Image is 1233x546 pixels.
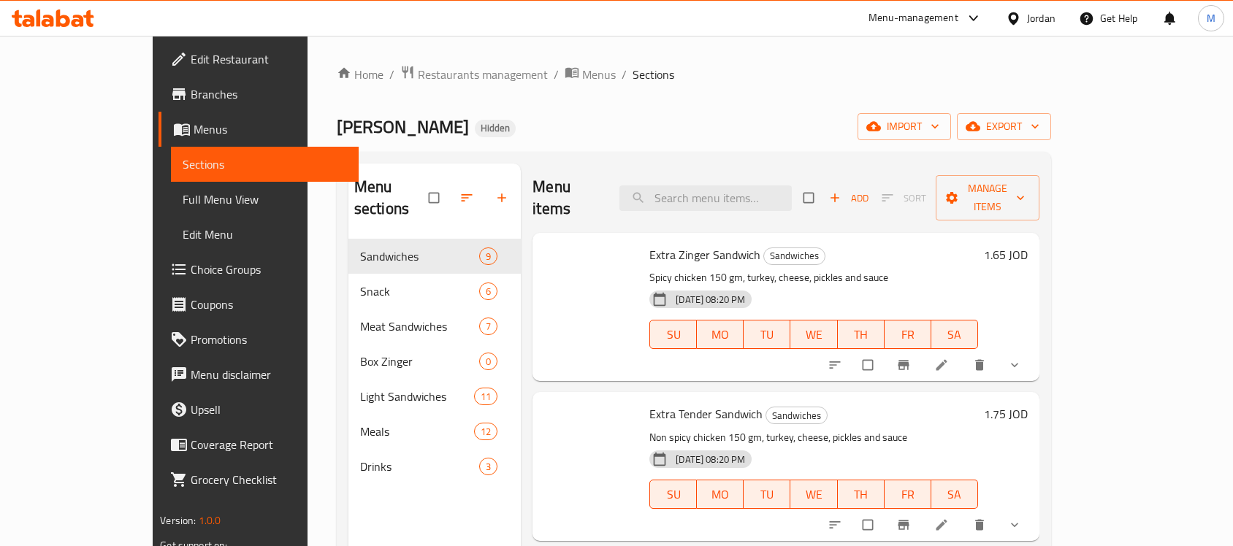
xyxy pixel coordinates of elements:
[764,247,825,264] span: Sandwiches
[420,184,451,212] span: Select all sections
[348,274,521,309] div: Snack6
[854,511,885,539] span: Select to update
[670,453,751,466] span: [DATE] 08:20 PM
[183,191,347,208] span: Full Menu View
[1007,518,1022,532] svg: Show Choices
[159,322,359,357] a: Promotions
[191,261,347,278] span: Choice Groups
[838,320,885,349] button: TH
[479,458,497,475] div: items
[766,407,827,424] span: Sandwiches
[649,403,763,425] span: Extra Tender Sandwich
[854,351,885,379] span: Select to update
[348,309,521,344] div: Meat Sandwiches7
[400,65,548,84] a: Restaurants management
[554,66,559,83] li: /
[872,187,936,209] span: Select section first
[480,250,497,264] span: 9
[844,324,879,345] span: TH
[931,320,978,349] button: SA
[360,318,479,335] span: Meat Sandwiches
[159,252,359,287] a: Choice Groups
[480,460,497,474] span: 3
[348,233,521,490] nav: Menu sections
[199,511,221,530] span: 1.0.0
[159,427,359,462] a: Coverage Report
[887,349,923,381] button: Branch-specific-item
[159,77,359,112] a: Branches
[969,118,1039,136] span: export
[360,458,479,475] span: Drinks
[934,518,952,532] a: Edit menu item
[936,175,1039,220] button: Manage items
[744,320,790,349] button: TU
[479,353,497,370] div: items
[649,269,977,287] p: Spicy chicken 150 gm, turkey, cheese, pickles and sauce
[480,320,497,334] span: 7
[934,358,952,372] a: Edit menu item
[191,401,347,418] span: Upsell
[479,247,497,265] div: items
[475,120,516,137] div: Hidden
[1027,10,1056,26] div: Jordan
[887,509,923,541] button: Branch-specific-item
[337,66,383,83] a: Home
[703,324,738,345] span: MO
[418,66,548,83] span: Restaurants management
[763,247,825,265] div: Sandwiches
[475,390,497,404] span: 11
[819,509,854,541] button: sort-choices
[479,282,497,300] div: items
[159,392,359,427] a: Upsell
[984,245,1028,265] h6: 1.65 JOD
[348,449,521,484] div: Drinks3
[1207,10,1215,26] span: M
[360,282,479,300] div: Snack
[348,344,521,379] div: Box Zinger0
[191,296,347,313] span: Coupons
[479,318,497,335] div: items
[354,176,429,220] h2: Menu sections
[790,480,837,509] button: WE
[649,428,977,447] p: Non spicy chicken 150 gm, turkey, cheese, pickles and sauce
[191,366,347,383] span: Menu disclaimer
[947,180,1028,216] span: Manage items
[796,484,831,505] span: WE
[937,324,972,345] span: SA
[890,324,925,345] span: FR
[360,423,474,440] span: Meals
[749,484,785,505] span: TU
[480,355,497,369] span: 0
[360,353,479,370] span: Box Zinger
[633,66,674,83] span: Sections
[819,349,854,381] button: sort-choices
[171,147,359,182] a: Sections
[649,480,697,509] button: SU
[649,244,760,266] span: Extra Zinger Sandwich
[389,66,394,83] li: /
[337,110,469,143] span: [PERSON_NAME]
[348,239,521,274] div: Sandwiches9
[649,320,697,349] button: SU
[656,484,691,505] span: SU
[703,484,738,505] span: MO
[790,320,837,349] button: WE
[194,120,347,138] span: Menus
[183,226,347,243] span: Edit Menu
[984,404,1028,424] h6: 1.75 JOD
[844,484,879,505] span: TH
[480,285,497,299] span: 6
[582,66,616,83] span: Menus
[885,320,931,349] button: FR
[858,113,951,140] button: import
[159,287,359,322] a: Coupons
[795,184,825,212] span: Select section
[999,509,1034,541] button: show more
[963,509,999,541] button: delete
[360,247,479,265] span: Sandwiches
